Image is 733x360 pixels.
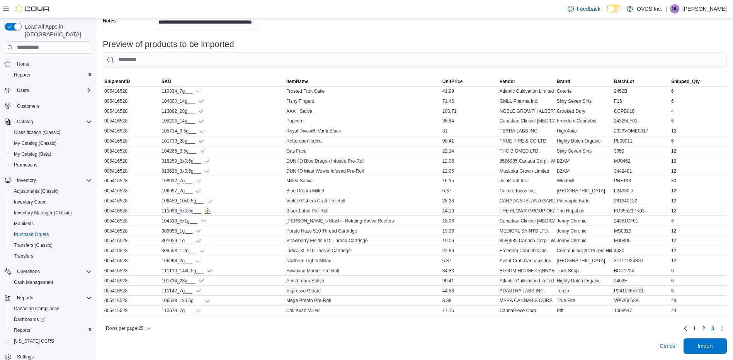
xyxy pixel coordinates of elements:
[441,206,498,216] div: 14.19
[441,246,498,255] div: 22.86
[441,176,498,185] div: 16.35
[612,246,670,255] div: 4030
[103,77,160,86] button: ShipmentID
[697,342,713,350] span: Import
[637,4,662,14] p: OVCS Inc.
[612,186,670,195] div: L24330D
[103,236,160,245] div: 005416528
[498,126,555,136] div: TERRA LABS INC.
[690,322,699,335] a: Page 1 of 3
[555,156,612,166] div: BZAM
[441,216,498,226] div: 18.06
[103,216,160,226] div: 005416528
[11,128,92,137] span: Classification (Classic)
[11,208,75,217] a: Inventory Manager (Classic)
[670,206,727,216] div: 12
[11,251,36,261] a: Transfers
[681,324,690,333] a: Previous page
[498,107,555,116] div: NOBLE GROWTH ALBERTA LIMITED PARTNERSHIP
[196,308,202,314] svg: Info
[196,258,202,264] svg: Info
[555,126,612,136] div: HighXotic
[14,279,53,285] span: Cash Management
[11,160,92,170] span: Promotions
[11,208,92,217] span: Inventory Manager (Classic)
[11,278,56,287] a: Cash Management
[17,295,33,301] span: Reports
[711,324,714,332] span: 3
[555,206,612,216] div: The Republic
[8,160,95,170] button: Promotions
[555,146,612,156] div: Sixty Seven Sins
[498,116,555,126] div: Canadian Clinical [MEDICAL_DATA] Inc.
[285,136,441,146] div: Rotterdam Indica
[555,246,612,255] div: Community C/O Purple Hills
[441,136,498,146] div: 90.41
[11,139,60,148] a: My Catalog (Classic)
[162,198,213,204] div: 106459_10x0.5g___
[285,97,441,106] div: Fishy Fingers
[498,97,555,106] div: GMLL Pharma Inc.
[285,166,441,176] div: DUNKD Maui Wowie Infused Pre-Roll
[670,126,727,136] div: 12
[11,219,37,228] a: Manifests
[14,176,92,185] span: Inventory
[498,206,555,216] div: THE FLOWR GROUP OKANAGAN INC.
[555,107,612,116] div: Crooked Dory
[14,151,51,157] span: My Catalog (Beta)
[670,97,727,106] div: 6
[17,268,40,275] span: Operations
[555,87,612,96] div: Coterie
[162,78,171,85] span: SKU
[14,267,92,276] span: Operations
[162,148,206,155] div: 104265_3.5g___
[612,196,670,205] div: 261240122
[204,168,211,174] svg: Info
[285,216,441,226] div: [PERSON_NAME]'s Stash - Rotating Sativa Reefers
[441,116,498,126] div: 36.84
[670,107,727,116] div: 4
[441,87,498,96] div: 41.99
[285,107,441,116] div: AAA+ Sativa
[14,316,45,323] span: Dashboards
[557,78,570,85] span: Brand
[11,241,56,250] a: Transfers (Classic)
[11,219,92,228] span: Manifests
[555,97,612,106] div: Sixty Seven Sins
[17,103,39,109] span: Customers
[498,156,555,166] div: 8586985 Canada Corp - Will Cannabis Group
[8,186,95,197] button: Adjustments (Classic)
[103,226,160,236] div: 005416528
[612,206,670,216] div: FG35523PK03
[11,149,54,159] a: My Catalog (Beta)
[11,187,62,196] a: Adjustments (Classic)
[11,139,92,148] span: My Catalog (Classic)
[670,77,727,86] button: Shipped_Qty
[14,86,32,95] button: Users
[441,146,498,156] div: 22.14
[103,97,160,106] div: 005416528
[285,87,441,96] div: Frosted Fruit Cake
[11,326,33,335] a: Reports
[14,162,37,168] span: Promotions
[670,87,727,96] div: 6
[17,177,36,183] span: Inventory
[14,72,30,78] span: Reports
[555,136,612,146] div: Highly Dutch Organic
[441,226,498,236] div: 19.06
[285,246,441,255] div: Indica XL 510 Thread Cartridge
[441,107,498,116] div: 100.71
[441,166,498,176] div: 12.06
[670,4,679,14] div: Donna Labelle
[285,236,441,245] div: Strawberry Fields 510 Thread Cartridge
[14,117,92,126] span: Catalog
[11,315,92,324] span: Dashboards
[498,196,555,205] div: CANADA'S ISLAND GARDEN INC
[11,336,57,346] a: [US_STATE] CCRS
[441,156,498,166] div: 12.06
[162,238,202,244] div: 301059_1g___
[555,77,612,86] button: Brand
[8,127,95,138] button: Classification (Classic)
[11,326,92,335] span: Reports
